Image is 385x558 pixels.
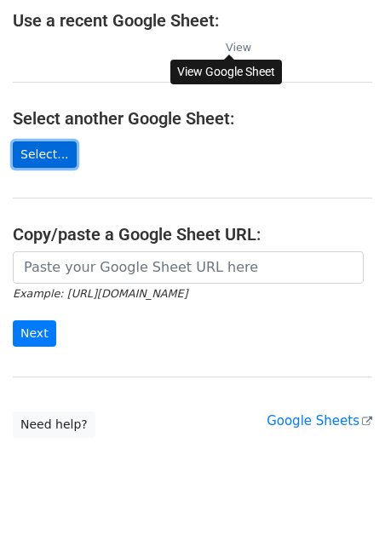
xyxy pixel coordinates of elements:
div: View Google Sheet [170,60,282,84]
h4: Copy/paste a Google Sheet URL: [13,224,372,244]
small: View [226,41,251,54]
iframe: Chat Widget [300,476,385,558]
h4: Use a recent Google Sheet: [13,10,372,31]
a: Google Sheets [267,413,372,429]
a: View [209,39,251,55]
a: Need help? [13,411,95,438]
input: Next [13,320,56,347]
a: Select... [13,141,77,168]
input: Paste your Google Sheet URL here [13,251,364,284]
small: Example: [URL][DOMAIN_NAME] [13,287,187,300]
h4: Select another Google Sheet: [13,108,372,129]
